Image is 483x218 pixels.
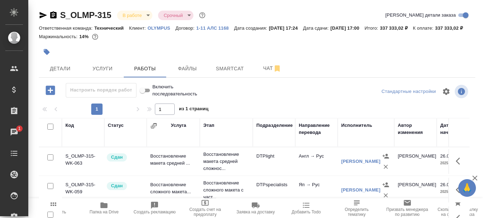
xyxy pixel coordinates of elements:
a: [PERSON_NAME] [341,187,380,193]
td: Англ → Рус [295,149,338,174]
button: Удалить [380,190,391,201]
p: Дата сдачи: [303,25,330,31]
button: Удалить [380,161,391,172]
span: Создать рекламацию [134,210,176,214]
span: Создать счет на предоплату [184,207,226,217]
button: Скопировать ссылку для ЯМессенджера [39,11,47,19]
div: Автор изменения [398,122,433,136]
p: Итого: [365,25,380,31]
button: Назначить [380,151,391,161]
p: 26.08, [440,182,453,187]
span: Услуги [86,64,120,73]
span: Определить тематику [336,207,378,217]
p: [DATE] 17:00 [330,25,365,31]
p: OLYMPUS [147,25,175,31]
button: Срочный [162,12,185,18]
td: DTPlight [253,149,295,174]
p: 337 333,02 ₽ [380,25,413,31]
td: Яп → Рус [295,178,338,202]
a: S_OLMP-315 [60,10,111,20]
span: из 1 страниц [179,105,209,115]
span: Файлы [170,64,204,73]
svg: Отписаться [273,64,281,73]
div: Подразделение [256,122,293,129]
button: Добавить Todo [281,198,331,218]
button: Здесь прячутся важные кнопки [452,181,469,198]
span: 1 [14,125,25,132]
span: Папка на Drive [89,210,118,214]
p: 14% [79,34,90,39]
a: 1 [2,123,27,141]
td: S_OLMP-315-WK-063 [62,149,104,174]
button: Скопировать ссылку на оценку заказа [432,198,483,218]
p: Восстановление макета средней сложнос... [203,151,249,172]
button: Здесь прячутся важные кнопки [452,153,469,170]
span: Заявка на доставку [237,210,275,214]
p: К оплате: [413,25,435,31]
div: Менеджер проверил работу исполнителя, передает ее на следующий этап [106,153,143,162]
p: Восстановление сложного макета с част... [203,179,249,201]
span: Посмотреть информацию [455,85,470,98]
button: Папка на Drive [79,198,129,218]
button: В работе [121,12,144,18]
td: [PERSON_NAME] [394,178,437,202]
div: В работе [158,11,193,20]
p: Сдан [111,182,123,189]
span: Призвать менеджера по развитию [386,207,428,217]
div: split button [380,86,438,97]
div: Дата начала [440,122,469,136]
div: Услуга [171,122,186,129]
span: Включить последовательность [152,83,197,98]
div: Исполнитель [341,122,372,129]
button: Сгруппировать [150,122,157,129]
button: 240912.14 RUB; [91,32,100,41]
p: Договор: [175,25,196,31]
p: Маржинальность: [39,34,79,39]
button: Скопировать ссылку [49,11,58,19]
p: Клиент: [129,25,147,31]
button: Призвать менеджера по развитию [382,198,432,218]
span: Настроить таблицу [438,83,455,100]
button: 🙏 [458,179,476,197]
div: Менеджер проверил работу исполнителя, передает ее на следующий этап [106,181,143,191]
button: Заявка на доставку [231,198,281,218]
span: Smartcat [213,64,247,73]
span: Детали [43,64,77,73]
span: Чат [255,64,289,73]
button: Добавить работу [41,83,60,98]
button: Назначить [380,179,391,190]
p: Ответственная команда: [39,25,94,31]
div: Код [65,122,74,129]
a: [PERSON_NAME] [341,159,380,164]
td: DTPspecialists [253,178,295,202]
a: 1-11 АЛС 1168 [196,25,234,31]
p: 337 333,02 ₽ [435,25,468,31]
div: Направление перевода [299,122,334,136]
button: Доп статусы указывают на важность/срочность заказа [198,11,207,20]
button: Пересчитать [28,198,79,218]
span: Скопировать ссылку на оценку заказа [437,207,479,217]
p: 26.08, [440,153,453,159]
td: Восстановление макета средней ... [147,149,200,174]
p: Дата создания: [234,25,269,31]
p: [DATE] 17:24 [269,25,303,31]
span: Добавить Todo [292,210,321,214]
button: Создать рекламацию [129,198,180,218]
button: Добавить тэг [39,44,54,60]
p: Сдан [111,154,123,161]
td: S_OLMP-315-WK-059 [62,178,104,202]
div: Этап [203,122,214,129]
td: Восстановление сложного макета... [147,178,200,202]
div: Статус [108,122,124,129]
button: Создать счет на предоплату [180,198,231,218]
p: 2025 [440,160,469,167]
div: В работе [117,11,152,20]
p: 2025 [440,188,469,195]
span: [PERSON_NAME] детали заказа [385,12,456,19]
td: [PERSON_NAME] [394,149,437,174]
span: Работы [128,64,162,73]
span: 🙏 [461,181,473,195]
button: Определить тематику [331,198,382,218]
p: Технический [94,25,129,31]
